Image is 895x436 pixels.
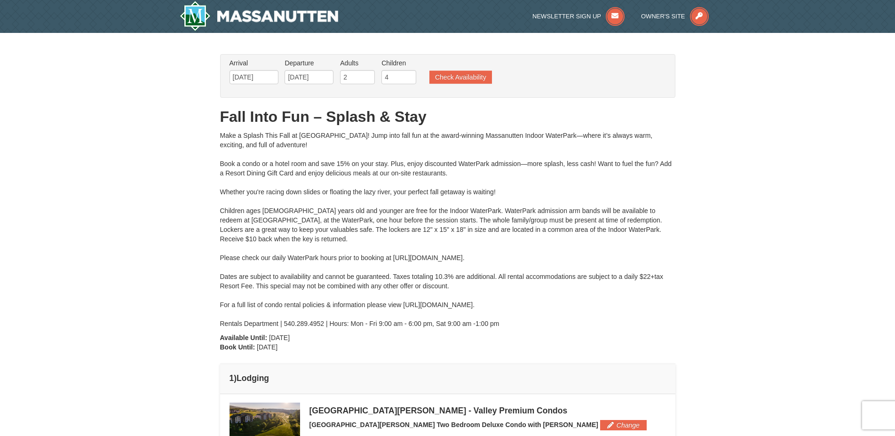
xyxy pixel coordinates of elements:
[532,13,601,20] span: Newsletter Sign Up
[309,421,598,428] span: [GEOGRAPHIC_DATA][PERSON_NAME] Two Bedroom Deluxe Condo with [PERSON_NAME]
[641,13,709,20] a: Owner's Site
[220,131,675,328] div: Make a Splash This Fall at [GEOGRAPHIC_DATA]! Jump into fall fun at the award-winning Massanutten...
[180,1,339,31] img: Massanutten Resort Logo
[220,343,255,351] strong: Book Until:
[220,334,268,341] strong: Available Until:
[532,13,625,20] a: Newsletter Sign Up
[600,420,647,430] button: Change
[180,1,339,31] a: Massanutten Resort
[285,58,333,68] label: Departure
[257,343,277,351] span: [DATE]
[340,58,375,68] label: Adults
[429,71,492,84] button: Check Availability
[234,373,237,383] span: )
[230,58,278,68] label: Arrival
[309,406,666,415] div: [GEOGRAPHIC_DATA][PERSON_NAME] - Valley Premium Condos
[220,107,675,126] h1: Fall Into Fun – Splash & Stay
[641,13,685,20] span: Owner's Site
[269,334,290,341] span: [DATE]
[381,58,416,68] label: Children
[230,373,666,383] h4: 1 Lodging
